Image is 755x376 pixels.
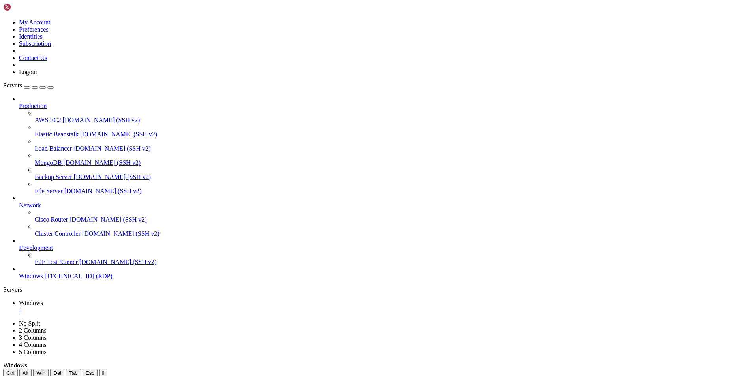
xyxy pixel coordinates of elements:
[86,370,94,376] span: Esc
[79,259,157,265] span: [DOMAIN_NAME] (SSH v2)
[35,181,752,195] li: File Server [DOMAIN_NAME] (SSH v2)
[80,131,158,138] span: [DOMAIN_NAME] (SSH v2)
[19,244,53,251] span: Development
[19,40,51,47] a: Subscription
[35,216,68,223] span: Cisco Router
[63,159,141,166] span: [DOMAIN_NAME] (SSH v2)
[63,117,140,123] span: [DOMAIN_NAME] (SSH v2)
[19,327,47,334] a: 2 Columns
[35,259,78,265] span: E2E Test Runner
[19,102,752,110] a: Production
[19,102,47,109] span: Production
[3,286,752,293] div: Servers
[3,3,49,11] img: Shellngn
[19,202,752,209] a: Network
[35,209,752,223] li: Cisco Router [DOMAIN_NAME] (SSH v2)
[3,82,22,89] span: Servers
[64,188,142,194] span: [DOMAIN_NAME] (SSH v2)
[35,145,72,152] span: Load Balancer
[19,244,752,251] a: Development
[35,138,752,152] li: Load Balancer [DOMAIN_NAME] (SSH v2)
[19,33,43,40] a: Identities
[45,273,113,279] span: [TECHNICAL_ID] (RDP)
[23,370,29,376] span: Alt
[19,300,43,306] span: Windows
[35,159,752,166] a: MongoDB [DOMAIN_NAME] (SSH v2)
[35,124,752,138] li: Elastic Beanstalk [DOMAIN_NAME] (SSH v2)
[35,166,752,181] li: Backup Server [DOMAIN_NAME] (SSH v2)
[73,145,151,152] span: [DOMAIN_NAME] (SSH v2)
[35,145,752,152] a: Load Balancer [DOMAIN_NAME] (SSH v2)
[19,334,47,341] a: 3 Columns
[19,202,41,208] span: Network
[19,195,752,237] li: Network
[35,230,752,237] a: Cluster Controller [DOMAIN_NAME] (SSH v2)
[19,266,752,280] li: Windows [TECHNICAL_ID] (RDP)
[35,117,61,123] span: AWS EC2
[19,237,752,266] li: Development
[19,273,752,280] a: Windows [TECHNICAL_ID] (RDP)
[102,370,104,376] div: 
[69,370,78,376] span: Tab
[74,173,151,180] span: [DOMAIN_NAME] (SSH v2)
[6,370,15,376] span: Ctrl
[35,216,752,223] a: Cisco Router [DOMAIN_NAME] (SSH v2)
[82,230,160,237] span: [DOMAIN_NAME] (SSH v2)
[19,19,51,26] a: My Account
[35,110,752,124] li: AWS EC2 [DOMAIN_NAME] (SSH v2)
[3,82,54,89] a: Servers
[19,307,752,314] a: 
[19,320,40,327] a: No Split
[53,370,61,376] span: Del
[35,188,752,195] a: File Server [DOMAIN_NAME] (SSH v2)
[35,230,81,237] span: Cluster Controller
[35,251,752,266] li: E2E Test Runner [DOMAIN_NAME] (SSH v2)
[69,216,147,223] span: [DOMAIN_NAME] (SSH v2)
[35,159,62,166] span: MongoDB
[36,370,45,376] span: Win
[35,173,752,181] a: Backup Server [DOMAIN_NAME] (SSH v2)
[3,362,27,369] span: Windows
[35,131,752,138] a: Elastic Beanstalk [DOMAIN_NAME] (SSH v2)
[19,348,47,355] a: 5 Columns
[35,188,63,194] span: File Server
[35,173,72,180] span: Backup Server
[19,341,47,348] a: 4 Columns
[35,131,79,138] span: Elastic Beanstalk
[35,259,752,266] a: E2E Test Runner [DOMAIN_NAME] (SSH v2)
[35,152,752,166] li: MongoDB [DOMAIN_NAME] (SSH v2)
[19,54,47,61] a: Contact Us
[19,69,37,75] a: Logout
[35,223,752,237] li: Cluster Controller [DOMAIN_NAME] (SSH v2)
[19,95,752,195] li: Production
[19,300,752,314] a: Windows
[19,26,49,33] a: Preferences
[19,273,43,279] span: Windows
[35,117,752,124] a: AWS EC2 [DOMAIN_NAME] (SSH v2)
